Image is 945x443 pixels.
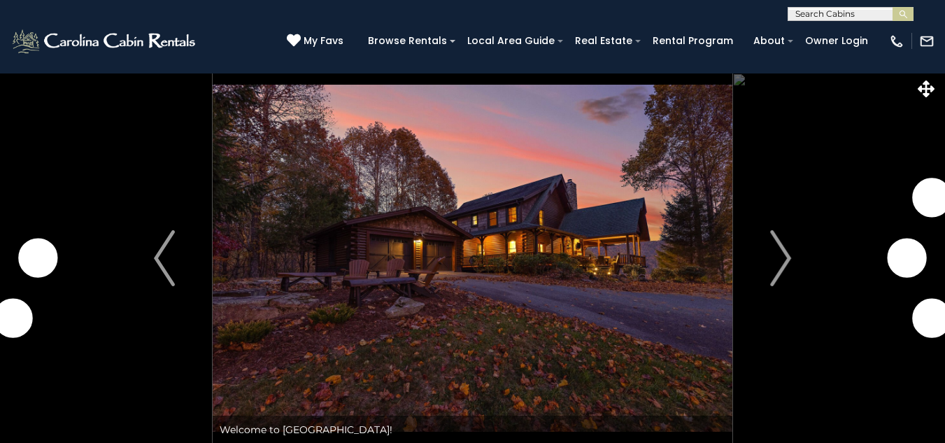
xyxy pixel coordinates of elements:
[746,30,792,52] a: About
[798,30,875,52] a: Owner Login
[646,30,740,52] a: Rental Program
[460,30,562,52] a: Local Area Guide
[10,27,199,55] img: White-1-2.png
[304,34,343,48] span: My Favs
[154,230,175,286] img: arrow
[287,34,347,49] a: My Favs
[919,34,935,49] img: mail-regular-white.png
[770,230,791,286] img: arrow
[361,30,454,52] a: Browse Rentals
[889,34,904,49] img: phone-regular-white.png
[568,30,639,52] a: Real Estate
